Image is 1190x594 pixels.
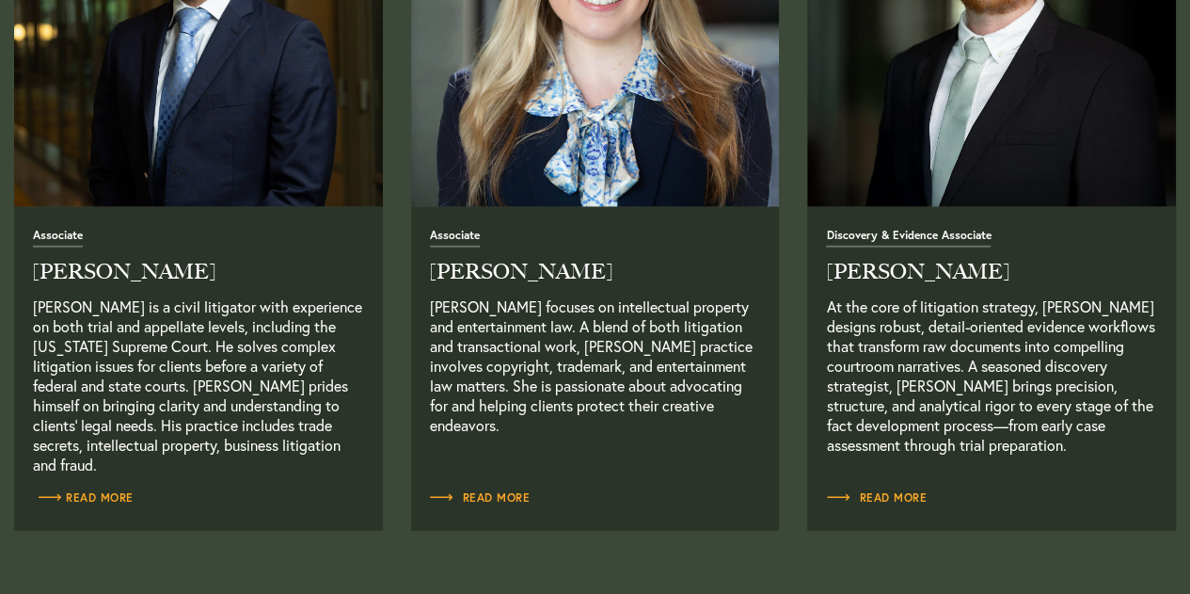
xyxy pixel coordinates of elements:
[430,297,761,474] p: [PERSON_NAME] focuses on intellectual property and entertainment law. A blend of both litigation ...
[430,489,531,507] a: Read Full Bio
[826,489,927,507] a: Read Full Bio
[33,262,364,282] h2: [PERSON_NAME]
[826,492,927,504] span: Read More
[430,262,761,282] h2: [PERSON_NAME]
[826,227,1157,474] a: Read Full Bio
[33,230,83,248] span: Associate
[33,297,364,474] p: [PERSON_NAME] is a civil litigator with experience on both trial and appellate levels, including ...
[33,492,134,504] span: Read More
[826,230,991,248] span: Discovery & Evidence Associate
[33,489,134,507] a: Read Full Bio
[430,492,531,504] span: Read More
[430,227,761,474] a: Read Full Bio
[826,297,1157,474] p: At the core of litigation strategy, [PERSON_NAME] designs robust, detail-oriented evidence workfl...
[826,262,1157,282] h2: [PERSON_NAME]
[33,227,364,474] a: Read Full Bio
[430,230,480,248] span: Associate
